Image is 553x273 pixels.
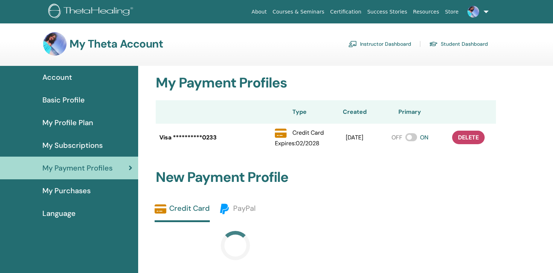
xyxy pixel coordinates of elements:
[348,41,357,47] img: chalkboard-teacher.svg
[467,6,479,18] img: default.jpg
[336,133,373,142] div: [DATE]
[348,38,411,50] a: Instructor Dashboard
[275,139,324,148] p: Expires : 02 / 2028
[270,5,327,19] a: Courses & Seminars
[377,100,443,124] th: Primary
[42,117,93,128] span: My Profile Plan
[429,41,438,47] img: graduation-cap.svg
[43,32,67,56] img: default.jpg
[42,94,85,105] span: Basic Profile
[155,203,166,215] img: credit-card-solid.svg
[391,134,402,141] span: OFF
[292,129,324,136] span: Credit Card
[364,5,410,19] a: Success Stories
[327,5,364,19] a: Certification
[266,100,332,124] th: Type
[233,203,255,213] span: PayPal
[151,169,500,186] h2: New Payment Profile
[42,140,103,151] span: My Subscriptions
[429,38,488,50] a: Student Dashboard
[249,5,269,19] a: About
[42,185,91,196] span: My Purchases
[333,100,377,124] th: Created
[452,131,485,144] button: delete
[42,162,113,173] span: My Payment Profiles
[219,203,230,215] img: paypal.svg
[275,127,287,139] img: credit-card-solid.svg
[458,134,479,141] span: delete
[151,75,500,91] h2: My Payment Profiles
[410,5,442,19] a: Resources
[48,4,136,20] img: logo.png
[420,134,428,141] span: ON
[155,203,210,222] a: Credit Card
[42,208,76,219] span: Language
[442,5,462,19] a: Store
[42,72,72,83] span: Account
[69,37,163,51] h3: My Theta Account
